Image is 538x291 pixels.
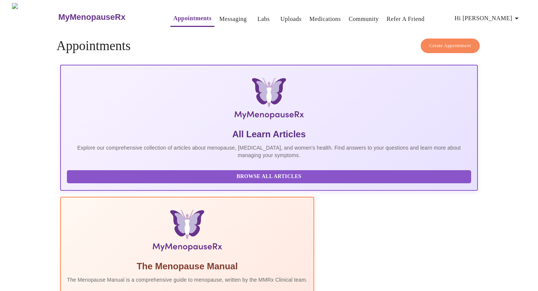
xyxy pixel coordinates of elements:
[12,3,57,31] img: MyMenopauseRx Logo
[219,14,247,24] a: Messaging
[67,173,473,179] a: Browse All Articles
[252,12,276,27] button: Labs
[306,12,344,27] button: Medications
[173,13,211,24] a: Appointments
[455,13,521,24] span: Hi [PERSON_NAME]
[216,12,250,27] button: Messaging
[384,12,428,27] button: Refer a Friend
[170,11,214,27] button: Appointments
[309,14,341,24] a: Medications
[130,77,408,122] img: MyMenopauseRx Logo
[278,12,305,27] button: Uploads
[105,209,269,254] img: Menopause Manual
[56,39,482,53] h4: Appointments
[421,39,480,53] button: Create Appointment
[57,4,155,30] a: MyMenopauseRx
[67,276,307,284] p: The Menopause Manual is a comprehensive guide to menopause, written by the MMRx Clinical team.
[67,128,471,140] h5: All Learn Articles
[67,260,307,272] h5: The Menopause Manual
[67,144,471,159] p: Explore our comprehensive collection of articles about menopause, [MEDICAL_DATA], and women's hea...
[74,172,464,181] span: Browse All Articles
[67,170,471,183] button: Browse All Articles
[387,14,425,24] a: Refer a Friend
[429,42,471,50] span: Create Appointment
[346,12,382,27] button: Community
[452,11,524,26] button: Hi [PERSON_NAME]
[281,14,302,24] a: Uploads
[349,14,379,24] a: Community
[58,12,126,22] h3: MyMenopauseRx
[257,14,270,24] a: Labs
